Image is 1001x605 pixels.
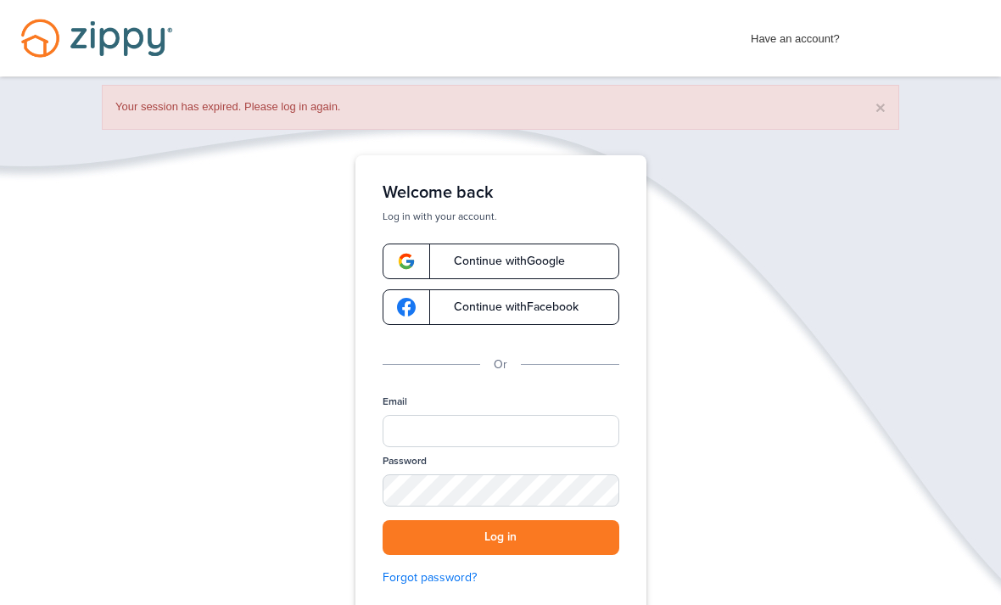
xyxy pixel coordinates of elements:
button: Log in [383,520,619,555]
input: Email [383,415,619,447]
label: Email [383,395,407,409]
span: Continue with Google [437,255,565,267]
input: Password [383,474,619,507]
p: Or [494,356,507,374]
button: × [875,98,886,116]
img: google-logo [397,252,416,271]
span: Continue with Facebook [437,301,579,313]
label: Password [383,454,427,468]
p: Log in with your account. [383,210,619,223]
img: google-logo [397,298,416,317]
h1: Welcome back [383,182,619,203]
a: google-logoContinue withGoogle [383,244,619,279]
a: Forgot password? [383,569,619,587]
div: Your session has expired. Please log in again. [102,85,899,130]
a: google-logoContinue withFacebook [383,289,619,325]
span: Have an account? [751,21,840,48]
